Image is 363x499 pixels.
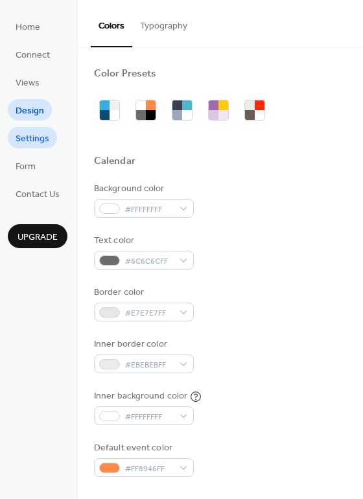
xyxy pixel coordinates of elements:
[94,67,156,81] div: Color Presets
[94,286,191,299] div: Border color
[125,307,173,320] span: #E7E7E7FF
[8,71,47,93] a: Views
[16,21,40,34] span: Home
[125,410,173,424] span: #FFFFFFFF
[8,16,48,37] a: Home
[125,462,173,476] span: #FF8946FF
[94,389,187,403] div: Inner background color
[125,255,173,268] span: #6C6C6CFF
[94,441,191,455] div: Default event color
[8,99,52,121] a: Design
[125,203,173,216] span: #FFFFFFFF
[8,127,57,148] a: Settings
[94,338,191,351] div: Inner border color
[18,231,58,244] span: Upgrade
[16,104,44,118] span: Design
[16,132,49,146] span: Settings
[8,224,67,248] button: Upgrade
[8,43,58,65] a: Connect
[125,358,173,372] span: #EBEBEBFF
[8,155,43,176] a: Form
[94,182,191,196] div: Background color
[16,76,40,90] span: Views
[8,183,67,204] a: Contact Us
[94,155,135,168] div: Calendar
[16,188,60,202] span: Contact Us
[16,160,36,174] span: Form
[16,49,50,62] span: Connect
[94,234,191,248] div: Text color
